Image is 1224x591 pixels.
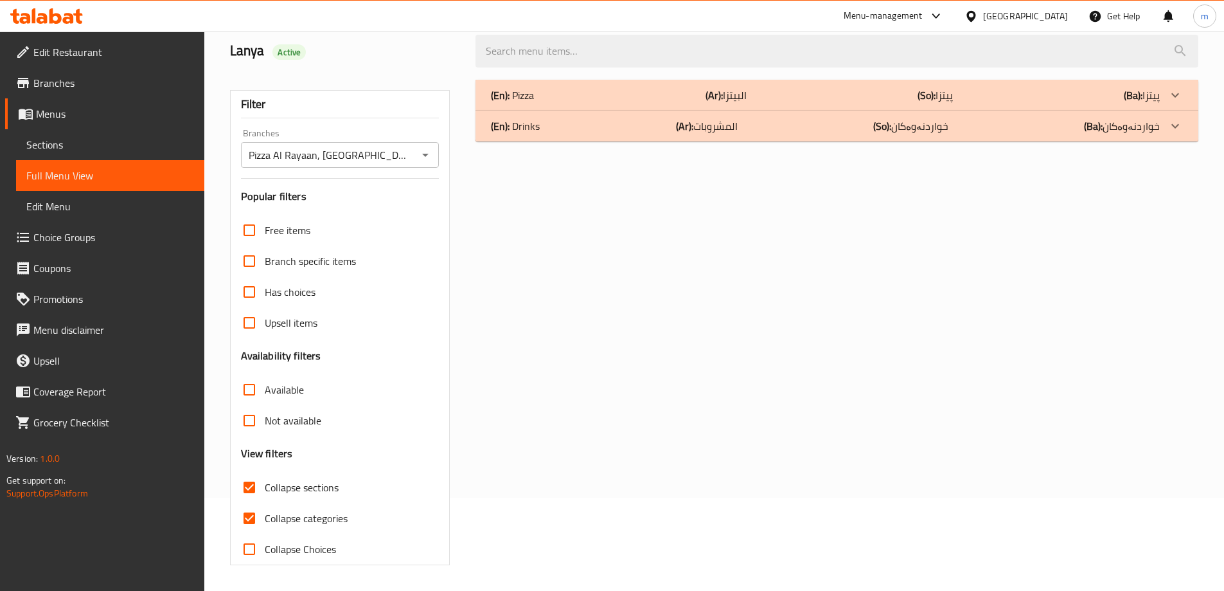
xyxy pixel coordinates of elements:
h2: Lanya [230,41,461,60]
span: Active [272,46,306,59]
span: Collapse Choices [265,541,336,557]
div: Active [272,44,306,60]
b: (So): [918,86,936,105]
span: Available [265,382,304,397]
a: Menus [5,98,204,129]
span: Choice Groups [33,230,194,245]
a: Branches [5,68,204,98]
span: m [1201,9,1209,23]
span: Not available [265,413,321,428]
span: Coupons [33,260,194,276]
h3: Availability filters [241,349,321,363]
p: خواردنەوەکان [873,118,948,134]
span: Menu disclaimer [33,322,194,338]
div: Filter [241,91,439,118]
span: Branch specific items [265,253,356,269]
span: Menus [36,106,194,122]
span: Promotions [33,291,194,307]
p: البيتزا [705,87,747,103]
a: Upsell [5,345,204,376]
span: 1.0.0 [40,450,60,467]
b: (Ar): [705,86,723,105]
span: Collapse sections [265,480,339,495]
span: Full Menu View [26,168,194,183]
p: پیتزا [1124,87,1160,103]
b: (En): [491,116,510,136]
span: Edit Menu [26,199,194,214]
p: المشروبات [676,118,738,134]
a: Coverage Report [5,376,204,407]
a: Support.OpsPlatform [6,485,88,502]
span: Branches [33,75,194,91]
a: Sections [16,129,204,160]
h3: Popular filters [241,189,439,204]
b: (Ba): [1084,116,1103,136]
span: Upsell [33,353,194,368]
span: Version: [6,450,38,467]
div: Menu-management [844,8,923,24]
div: (En): Drinks(Ar):المشروبات(So):خواردنەوەکان(Ba):خواردنەوەکان [475,111,1198,141]
b: (Ar): [676,116,693,136]
div: [GEOGRAPHIC_DATA] [983,9,1068,23]
span: Edit Restaurant [33,44,194,60]
p: Drinks [491,118,540,134]
h3: View filters [241,446,293,461]
input: search [475,35,1198,68]
span: Get support on: [6,472,66,489]
span: Has choices [265,284,315,300]
span: Sections [26,137,194,152]
a: Coupons [5,253,204,284]
p: خواردنەوەکان [1084,118,1160,134]
a: Edit Menu [16,191,204,222]
a: Menu disclaimer [5,314,204,345]
p: Pizza [491,87,534,103]
span: Grocery Checklist [33,415,194,430]
span: Upsell items [265,315,317,331]
a: Promotions [5,284,204,314]
span: Free items [265,223,310,238]
a: Grocery Checklist [5,407,204,438]
a: Choice Groups [5,222,204,253]
p: پیتزا [918,87,953,103]
b: (En): [491,86,510,105]
div: (En): Pizza(Ar):البيتزا(So):پیتزا(Ba):پیتزا [475,80,1198,111]
span: Coverage Report [33,384,194,399]
b: (So): [873,116,891,136]
span: Collapse categories [265,511,348,526]
button: Open [416,146,434,164]
a: Edit Restaurant [5,37,204,68]
a: Full Menu View [16,160,204,191]
b: (Ba): [1124,86,1142,105]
